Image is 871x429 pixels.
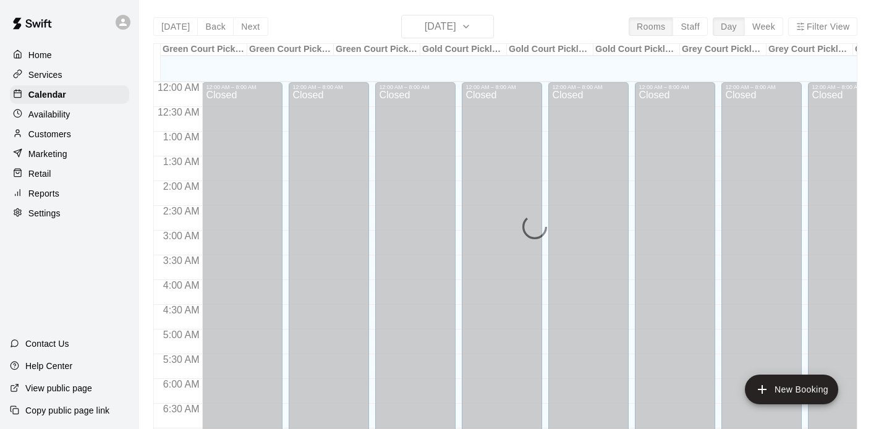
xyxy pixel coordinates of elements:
p: Availability [28,108,70,121]
div: Gold Court Pickleball #3 [593,44,680,56]
div: Grey Court Pickleball #2 [767,44,853,56]
div: 12:00 AM – 8:00 AM [465,84,538,90]
a: Home [10,46,129,64]
span: 4:30 AM [160,305,203,315]
a: Customers [10,125,129,143]
a: Marketing [10,145,129,163]
div: Green Court Pickleball #2 [247,44,334,56]
a: Retail [10,164,129,183]
p: Help Center [25,360,72,372]
span: 6:00 AM [160,379,203,389]
p: View public page [25,382,92,394]
span: 1:00 AM [160,132,203,142]
span: 12:30 AM [155,107,203,117]
div: 12:00 AM – 8:00 AM [206,84,279,90]
p: Copy public page link [25,404,109,417]
span: 3:30 AM [160,255,203,266]
p: Marketing [28,148,67,160]
span: 4:00 AM [160,280,203,291]
button: add [745,375,838,404]
p: Customers [28,128,71,140]
p: Reports [28,187,59,200]
p: Calendar [28,88,66,101]
p: Services [28,69,62,81]
span: 3:00 AM [160,231,203,241]
a: Services [10,66,129,84]
div: Green Court Pickleball #3 [334,44,420,56]
a: Reports [10,184,129,203]
div: 12:00 AM – 8:00 AM [725,84,798,90]
a: Calendar [10,85,129,104]
span: 6:30 AM [160,404,203,414]
span: 2:00 AM [160,181,203,192]
div: 12:00 AM – 8:00 AM [552,84,625,90]
span: 2:30 AM [160,206,203,216]
span: 5:00 AM [160,329,203,340]
span: 1:30 AM [160,156,203,167]
p: Contact Us [25,338,69,350]
div: 12:00 AM – 8:00 AM [292,84,365,90]
div: Green Court Pickleball #1 [161,44,247,56]
div: Gold Court Pickleball #2 [507,44,593,56]
div: Grey Court Pickleball #1 [680,44,767,56]
p: Retail [28,168,51,180]
p: Home [28,49,52,61]
div: 12:00 AM – 8:00 AM [639,84,712,90]
div: 12:00 AM – 8:00 AM [379,84,452,90]
a: Settings [10,204,129,223]
span: 12:00 AM [155,82,203,93]
span: 5:30 AM [160,354,203,365]
p: Settings [28,207,61,219]
div: Gold Court Pickleball #1 [420,44,507,56]
a: Availability [10,105,129,124]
